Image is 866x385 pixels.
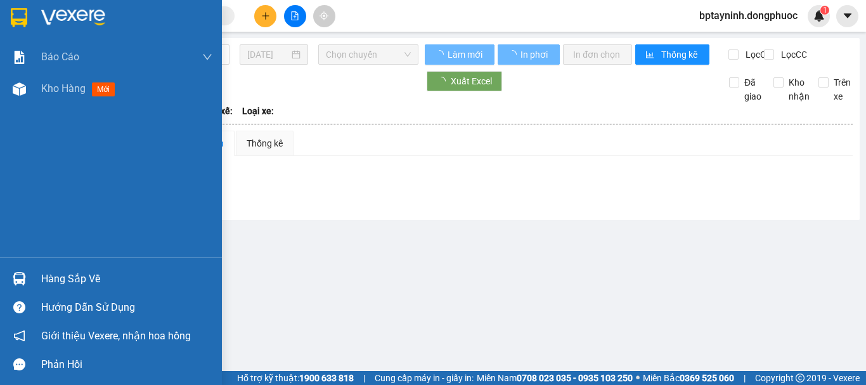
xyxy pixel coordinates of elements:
strong: 0708 023 035 - 0935 103 250 [517,373,633,383]
span: down [202,52,212,62]
span: Chọn chuyến [326,45,411,64]
button: aim [313,5,335,27]
span: notification [13,330,25,342]
span: Trên xe [829,75,856,103]
span: aim [320,11,328,20]
span: caret-down [842,10,853,22]
img: warehouse-icon [13,272,26,285]
img: warehouse-icon [13,82,26,96]
div: Thống kê [247,136,283,150]
button: file-add [284,5,306,27]
span: Miền Nam [477,371,633,385]
span: loading [508,50,519,59]
span: message [13,358,25,370]
span: copyright [796,374,805,382]
span: In phơi [520,48,550,62]
sup: 1 [820,6,829,15]
strong: 1900 633 818 [299,373,354,383]
button: plus [254,5,276,27]
span: bptayninh.dongphuoc [689,8,808,23]
img: logo-vxr [11,8,27,27]
button: Làm mới [425,44,494,65]
span: Thống kê [661,48,699,62]
button: In phơi [498,44,560,65]
span: Lọc CR [740,48,773,62]
span: Miền Bắc [643,371,734,385]
button: bar-chartThống kê [635,44,709,65]
span: Báo cáo [41,49,79,65]
span: bar-chart [645,50,656,60]
span: question-circle [13,301,25,313]
span: Kho hàng [41,82,86,95]
img: solution-icon [13,51,26,64]
img: icon-new-feature [813,10,825,22]
span: Loại xe: [242,104,274,118]
span: loading [435,50,446,59]
span: Đã giao [739,75,766,103]
span: ⚪️ [636,375,640,381]
button: caret-down [836,5,858,27]
button: In đơn chọn [563,44,632,65]
span: Cung cấp máy in - giấy in: [375,371,474,385]
div: Hàng sắp về [41,270,212,289]
div: Hướng dẫn sử dụng [41,298,212,317]
div: Phản hồi [41,355,212,374]
button: Xuất Excel [427,71,502,91]
span: | [363,371,365,385]
span: Làm mới [448,48,484,62]
input: 11/09/2025 [247,48,289,62]
span: file-add [290,11,299,20]
strong: 0369 525 060 [680,373,734,383]
span: Kho nhận [784,75,815,103]
span: Giới thiệu Vexere, nhận hoa hồng [41,328,191,344]
span: 1 [822,6,827,15]
span: | [744,371,746,385]
span: Hỗ trợ kỹ thuật: [237,371,354,385]
span: Lọc CC [776,48,809,62]
span: mới [92,82,115,96]
span: plus [261,11,270,20]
